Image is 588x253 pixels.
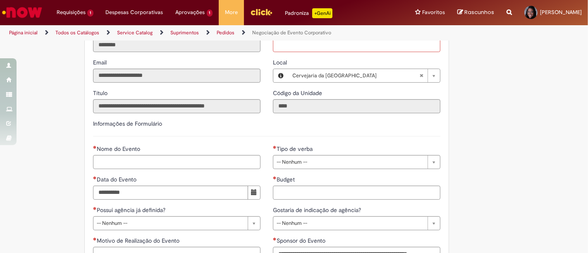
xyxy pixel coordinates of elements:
label: Somente leitura - Código da Unidade [273,89,324,97]
span: Aprovações [176,8,205,17]
span: Necessários [273,146,277,149]
label: Somente leitura - Título [93,89,109,97]
button: Mostrar calendário para Data do Evento [248,186,261,200]
span: Despesas Corporativas [106,8,163,17]
span: Somente leitura - Email [93,59,108,66]
label: Somente leitura - Email [93,58,108,67]
span: -- Nenhum -- [277,155,423,169]
input: Título [93,99,261,113]
a: Rascunhos [457,9,494,17]
abbr: Limpar campo Local [415,69,428,82]
input: Email [93,69,261,83]
span: Requisições [57,8,86,17]
span: 1 [207,10,213,17]
span: Motivo de Realização do Evento [97,237,181,244]
span: Sponsor do Evento [277,237,327,244]
span: Cervejaria da [GEOGRAPHIC_DATA] [292,69,419,82]
input: Nome do Evento [93,155,261,169]
input: Telefone de Contato [273,38,440,52]
a: Cervejaria da [GEOGRAPHIC_DATA]Limpar campo Local [288,69,440,82]
label: Informações de Formulário [93,120,162,127]
span: -- Nenhum -- [277,217,423,230]
span: Possui agência já definida? [97,206,167,214]
img: ServiceNow [1,4,43,21]
span: Gostaria de indicação de agência? [273,206,363,214]
input: Budget [273,186,440,200]
input: Data do Evento [93,186,248,200]
a: Pedidos [217,29,234,36]
img: click_logo_yellow_360x200.png [250,6,272,18]
span: -- Nenhum -- [97,217,244,230]
span: Necessários [273,237,277,241]
span: More [225,8,238,17]
span: Necessários [93,237,97,241]
a: Service Catalog [117,29,153,36]
span: 1 [87,10,93,17]
span: Necessários [93,207,97,210]
span: Favoritos [422,8,445,17]
span: Necessários [93,176,97,179]
span: Nome do Evento [97,145,142,153]
span: Data do Evento [97,176,138,183]
a: Página inicial [9,29,38,36]
span: Tipo de verba [277,145,314,153]
button: Local, Visualizar este registro Cervejaria da Bahia [273,69,288,82]
span: Necessários [93,146,97,149]
span: Local [273,59,289,66]
input: ID [93,38,261,52]
div: Padroniza [285,8,332,18]
span: Necessários [273,176,277,179]
a: Todos os Catálogos [55,29,99,36]
a: Suprimentos [170,29,199,36]
span: Rascunhos [464,8,494,16]
span: Budget [277,176,296,183]
span: [PERSON_NAME] [540,9,582,16]
input: Código da Unidade [273,99,440,113]
a: Negociação de Evento Corporativo [252,29,331,36]
p: +GenAi [312,8,332,18]
ul: Trilhas de página [6,25,386,41]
